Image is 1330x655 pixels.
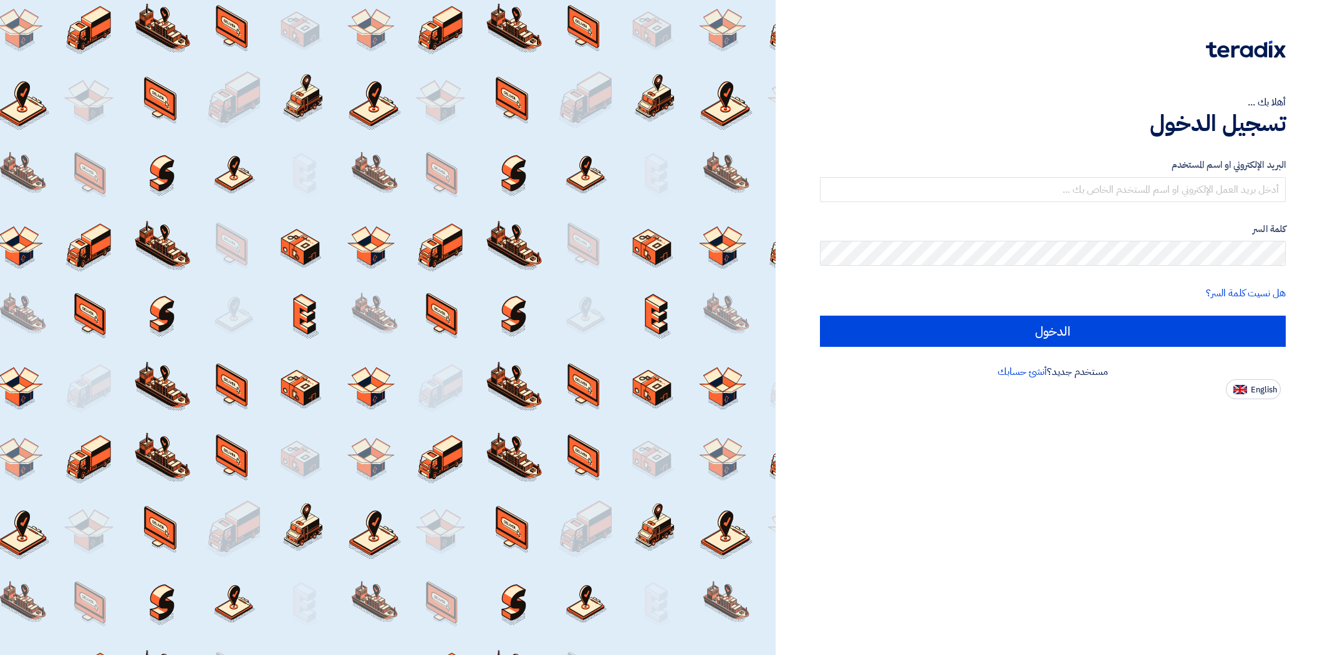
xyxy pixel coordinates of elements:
input: أدخل بريد العمل الإلكتروني او اسم المستخدم الخاص بك ... [820,177,1286,202]
button: English [1226,379,1281,399]
input: الدخول [820,316,1286,347]
div: مستخدم جديد؟ [820,364,1286,379]
img: en-US.png [1233,385,1247,394]
img: Teradix logo [1206,41,1286,58]
span: English [1251,386,1277,394]
a: أنشئ حسابك [998,364,1047,379]
label: البريد الإلكتروني او اسم المستخدم [820,158,1286,172]
div: أهلا بك ... [820,95,1286,110]
h1: تسجيل الدخول [820,110,1286,137]
label: كلمة السر [820,222,1286,236]
a: هل نسيت كلمة السر؟ [1206,286,1286,301]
